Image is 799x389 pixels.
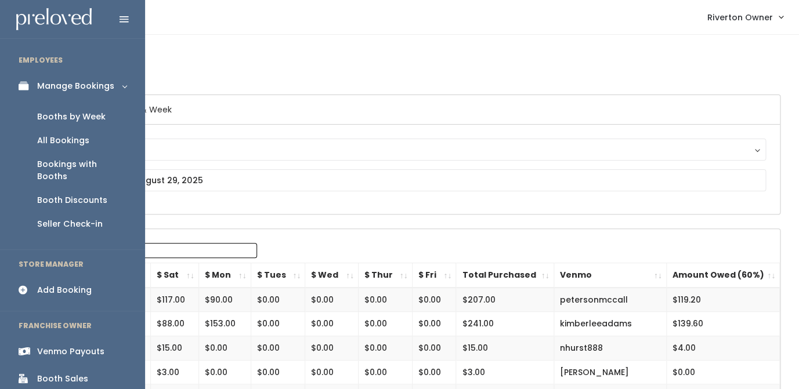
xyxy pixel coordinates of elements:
h4: Booth Sales [59,49,780,81]
td: $241.00 [456,312,554,336]
span: Riverton Owner [707,11,773,24]
td: $0.00 [305,288,359,312]
h6: Select Location & Week [60,95,780,125]
td: $0.00 [251,312,305,336]
div: Booth Discounts [37,194,107,206]
td: $0.00 [412,360,456,384]
div: Booths by Week [37,111,106,123]
div: Venmo Payouts [37,346,104,358]
td: kimberleeadams [554,312,666,336]
td: $0.00 [358,312,412,336]
td: $0.00 [198,336,251,360]
th: Total Purchased: activate to sort column ascending [456,263,554,288]
div: Add Booking [37,284,92,296]
label: Search: [67,243,257,258]
img: preloved logo [16,8,92,31]
input: Search: [109,243,257,258]
td: $0.00 [251,360,305,384]
th: Venmo: activate to sort column ascending [554,263,666,288]
td: $0.00 [358,288,412,312]
td: $0.00 [305,360,359,384]
th: $ Sat: activate to sort column ascending [150,263,198,288]
td: $3.00 [150,360,198,384]
td: $119.20 [666,288,779,312]
td: $88.00 [150,312,198,336]
td: nhurst888 [554,336,666,360]
td: $0.00 [412,288,456,312]
td: $0.00 [412,336,456,360]
th: $ Wed: activate to sort column ascending [305,263,359,288]
td: $139.60 [666,312,779,336]
button: Riverton [74,139,766,161]
td: $0.00 [666,360,779,384]
td: $15.00 [150,336,198,360]
a: Riverton Owner [696,5,794,30]
div: Manage Bookings [37,80,114,92]
th: $ Mon: activate to sort column ascending [198,263,251,288]
td: $0.00 [198,360,251,384]
th: $ Fri: activate to sort column ascending [412,263,456,288]
div: Booth Sales [37,373,88,385]
th: Amount Owed (60%): activate to sort column ascending [666,263,779,288]
td: $117.00 [150,288,198,312]
td: $0.00 [305,312,359,336]
div: Bookings with Booths [37,158,126,183]
td: $3.00 [456,360,554,384]
td: $0.00 [305,336,359,360]
td: $0.00 [358,360,412,384]
td: $0.00 [358,336,412,360]
div: All Bookings [37,134,89,147]
td: $15.00 [456,336,554,360]
td: [PERSON_NAME] [554,360,666,384]
div: Riverton [85,143,755,156]
td: $0.00 [412,312,456,336]
div: Seller Check-in [37,218,103,230]
td: $90.00 [198,288,251,312]
th: $ Thur: activate to sort column ascending [358,263,412,288]
td: $207.00 [456,288,554,312]
td: $0.00 [251,288,305,312]
th: $ Tues: activate to sort column ascending [251,263,305,288]
td: $0.00 [251,336,305,360]
td: $4.00 [666,336,779,360]
input: August 23 - August 29, 2025 [74,169,766,191]
td: $153.00 [198,312,251,336]
td: petersonmccall [554,288,666,312]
